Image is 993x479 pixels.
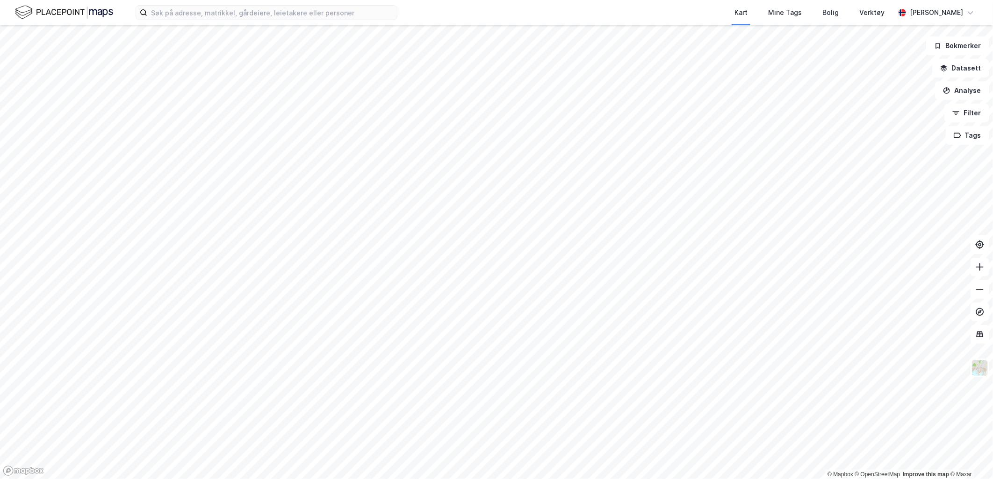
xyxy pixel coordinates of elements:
[734,7,748,18] div: Kart
[859,7,885,18] div: Verktøy
[822,7,839,18] div: Bolig
[15,4,113,21] img: logo.f888ab2527a4732fd821a326f86c7f29.svg
[855,471,900,478] a: OpenStreetMap
[147,6,397,20] input: Søk på adresse, matrikkel, gårdeiere, leietakere eller personer
[946,434,993,479] iframe: Chat Widget
[3,465,44,476] a: Mapbox homepage
[971,359,989,377] img: Z
[903,471,949,478] a: Improve this map
[910,7,963,18] div: [PERSON_NAME]
[935,81,989,100] button: Analyse
[768,7,802,18] div: Mine Tags
[827,471,853,478] a: Mapbox
[926,36,989,55] button: Bokmerker
[946,126,989,145] button: Tags
[932,59,989,77] button: Datasett
[944,104,989,122] button: Filter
